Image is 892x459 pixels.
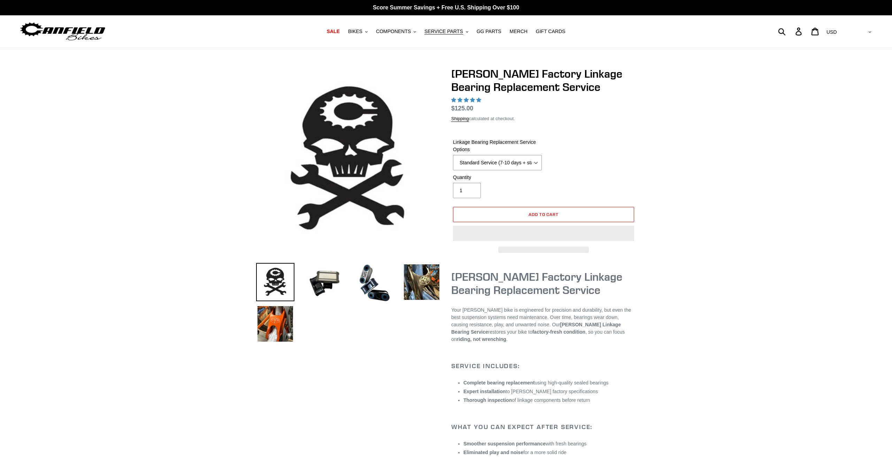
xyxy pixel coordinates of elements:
button: BIKES [345,27,371,36]
span: SERVICE PARTS [424,29,463,34]
strong: Complete bearing replacement [463,380,535,386]
strong: [PERSON_NAME] Linkage Bearing Service [451,322,621,335]
li: to [PERSON_NAME] factory specifications [463,388,636,395]
li: of linkage components before return [463,397,636,404]
span: $125.00 [451,105,473,112]
span: GIFT CARDS [536,29,566,34]
p: Your [PERSON_NAME] bike is engineered for precision and durability, but even the best suspension ... [451,306,636,343]
span: Add to cart [529,212,559,217]
button: Add to cart [453,207,634,222]
img: Load image into Gallery viewer, Canfield Factory Linkage Bearing Replacement Service [256,305,294,343]
img: Load image into Gallery viewer, Canfield Factory Linkage Bearing Replacement Service [256,263,294,301]
a: SALE [323,27,343,36]
img: Canfield Factory Linkage Bearing Replacement Service [257,69,439,250]
a: MERCH [506,27,531,36]
h2: Service Includes: [451,362,636,370]
strong: riding, not wrenching [457,336,506,342]
span: SALE [327,29,340,34]
button: SERVICE PARTS [421,27,471,36]
img: Load image into Gallery viewer, Canfield Factory Linkage Bearing Replacement Service [402,263,441,301]
label: Linkage Bearing Replacement Service Options [453,139,542,153]
h1: [PERSON_NAME] Factory Linkage Bearing Replacement Service [451,67,636,94]
h1: [PERSON_NAME] Factory Linkage Bearing Replacement Service [451,270,636,297]
strong: Expert installation [463,389,506,394]
div: calculated at checkout. [451,115,636,122]
strong: factory-fresh condition [532,329,585,335]
a: Shipping [451,116,469,122]
strong: Thorough inspection [463,397,512,403]
img: Load image into Gallery viewer, Canfield Factory Linkage Bearing Replacement Service [305,263,343,301]
span: GG PARTS [477,29,501,34]
input: Search [782,24,800,39]
button: COMPONENTS [372,27,420,36]
span: MERCH [510,29,528,34]
a: GG PARTS [473,27,505,36]
img: Canfield Bikes [19,21,106,42]
a: GIFT CARDS [532,27,569,36]
h2: What You Can Expect After Service: [451,423,636,431]
span: BIKES [348,29,362,34]
li: using high-quality sealed bearings [463,379,636,387]
li: with fresh bearings [463,440,636,448]
label: Quantity [453,174,542,181]
li: for a more solid ride [463,449,636,456]
span: COMPONENTS [376,29,411,34]
strong: Smoother suspension performance [463,441,546,446]
img: Load image into Gallery viewer, Canfield Factory Linkage Bearing Replacement Service [354,263,392,303]
span: 5.00 stars [451,97,483,103]
strong: Eliminated play and noise [463,450,523,455]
